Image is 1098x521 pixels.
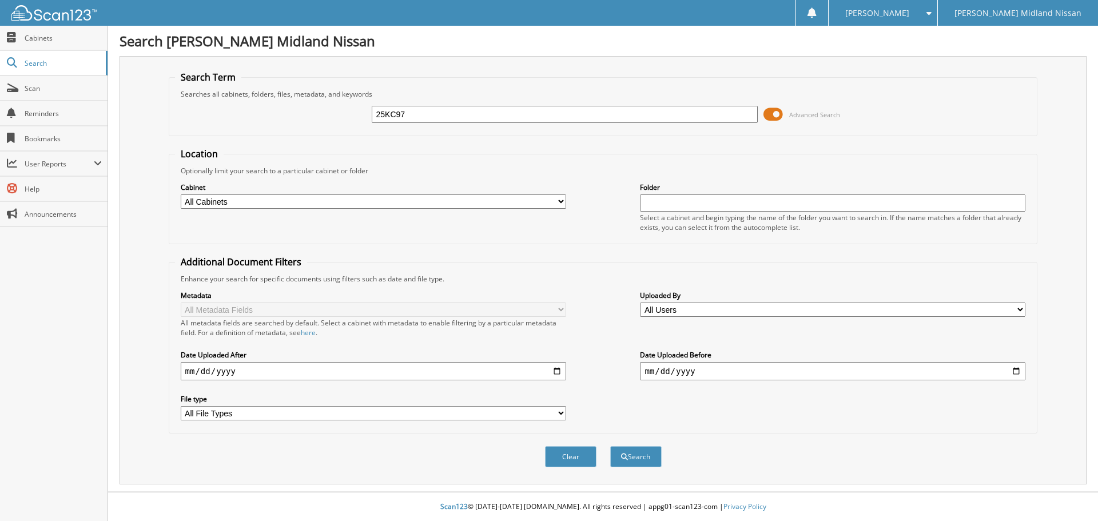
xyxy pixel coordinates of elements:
[1041,466,1098,521] iframe: Chat Widget
[25,83,102,93] span: Scan
[11,5,97,21] img: scan123-logo-white.svg
[301,328,316,337] a: here
[25,134,102,144] span: Bookmarks
[640,182,1025,192] label: Folder
[640,362,1025,380] input: end
[640,350,1025,360] label: Date Uploaded Before
[25,33,102,43] span: Cabinets
[789,110,840,119] span: Advanced Search
[181,350,566,360] label: Date Uploaded After
[175,71,241,83] legend: Search Term
[175,256,307,268] legend: Additional Document Filters
[845,10,909,17] span: [PERSON_NAME]
[181,362,566,380] input: start
[175,166,1032,176] div: Optionally limit your search to a particular cabinet or folder
[175,274,1032,284] div: Enhance your search for specific documents using filters such as date and file type.
[120,31,1087,50] h1: Search [PERSON_NAME] Midland Nissan
[175,89,1032,99] div: Searches all cabinets, folders, files, metadata, and keywords
[440,502,468,511] span: Scan123
[723,502,766,511] a: Privacy Policy
[181,182,566,192] label: Cabinet
[108,493,1098,521] div: © [DATE]-[DATE] [DOMAIN_NAME]. All rights reserved | appg01-scan123-com |
[25,184,102,194] span: Help
[954,10,1081,17] span: [PERSON_NAME] Midland Nissan
[175,148,224,160] legend: Location
[25,58,100,68] span: Search
[545,446,596,467] button: Clear
[25,159,94,169] span: User Reports
[181,291,566,300] label: Metadata
[181,318,566,337] div: All metadata fields are searched by default. Select a cabinet with metadata to enable filtering b...
[610,446,662,467] button: Search
[640,213,1025,232] div: Select a cabinet and begin typing the name of the folder you want to search in. If the name match...
[640,291,1025,300] label: Uploaded By
[25,209,102,219] span: Announcements
[25,109,102,118] span: Reminders
[181,394,566,404] label: File type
